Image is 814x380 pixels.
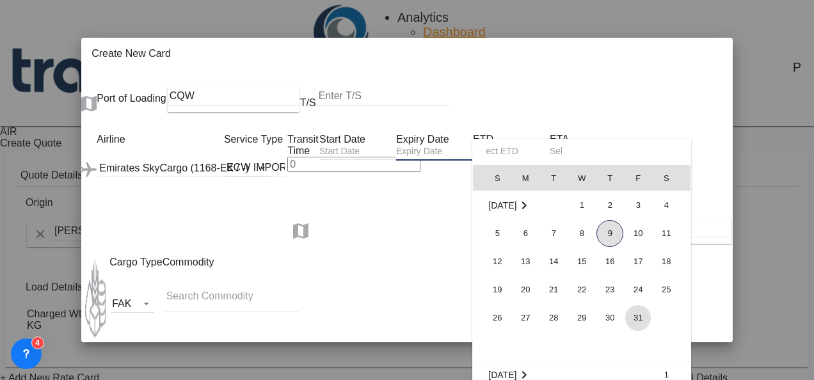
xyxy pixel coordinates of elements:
th: T [596,165,624,191]
span: [DATE] [488,370,516,380]
th: S [652,165,690,191]
span: 4 [653,193,679,218]
span: 18 [653,249,679,274]
tr: Week 3 [473,248,690,276]
span: 25 [653,277,679,303]
span: 5 [484,221,510,246]
th: W [568,165,596,191]
span: 31 [625,305,651,331]
span: 30 [597,305,623,331]
td: Thursday October 23 2025 [596,276,624,304]
td: Wednesday October 22 2025 [568,276,596,304]
td: Friday October 17 2025 [624,248,652,276]
td: Thursday October 2 2025 [596,191,624,220]
span: 26 [484,305,510,331]
td: Tuesday October 7 2025 [539,219,568,248]
span: 20 [513,277,538,303]
td: Wednesday October 1 2025 [568,191,596,220]
th: F [624,165,652,191]
th: M [511,165,539,191]
span: 24 [625,277,651,303]
tr: Week undefined [473,332,690,361]
span: 11 [653,221,679,246]
span: 7 [541,221,566,246]
th: S [473,165,511,191]
tr: Week 4 [473,276,690,304]
span: 23 [597,277,623,303]
td: Saturday October 4 2025 [652,191,690,220]
span: 16 [597,249,623,274]
span: 12 [484,249,510,274]
td: Thursday October 16 2025 [596,248,624,276]
td: Friday October 31 2025 [624,304,652,332]
td: Wednesday October 8 2025 [568,219,596,248]
span: 8 [569,221,595,246]
span: [DATE] [488,200,516,210]
tr: Week 1 [473,191,690,220]
td: October 2025 [473,191,568,220]
span: 6 [513,221,538,246]
td: Friday October 10 2025 [624,219,652,248]
td: Sunday October 26 2025 [473,304,511,332]
td: Monday October 13 2025 [511,248,539,276]
td: Monday October 20 2025 [511,276,539,304]
td: Saturday October 18 2025 [652,248,690,276]
td: Sunday October 5 2025 [473,219,511,248]
span: 22 [569,277,595,303]
span: 13 [513,249,538,274]
tr: Week 2 [473,219,690,248]
th: T [539,165,568,191]
td: Wednesday October 15 2025 [568,248,596,276]
td: Sunday October 19 2025 [473,276,511,304]
span: 19 [484,277,510,303]
span: 14 [541,249,566,274]
span: 15 [569,249,595,274]
td: Thursday October 30 2025 [596,304,624,332]
tr: Week 5 [473,304,690,332]
td: Friday October 24 2025 [624,276,652,304]
td: Monday October 27 2025 [511,304,539,332]
td: Thursday October 9 2025 [596,219,624,248]
td: Saturday October 25 2025 [652,276,690,304]
span: 9 [596,220,623,247]
td: Tuesday October 28 2025 [539,304,568,332]
td: Sunday October 12 2025 [473,248,511,276]
span: 17 [625,249,651,274]
span: 2 [597,193,623,218]
td: Tuesday October 14 2025 [539,248,568,276]
span: 29 [569,305,595,331]
td: Wednesday October 29 2025 [568,304,596,332]
span: 27 [513,305,538,331]
td: Tuesday October 21 2025 [539,276,568,304]
span: 21 [541,277,566,303]
td: Friday October 3 2025 [624,191,652,220]
span: 3 [625,193,651,218]
td: Saturday October 11 2025 [652,219,690,248]
td: Monday October 6 2025 [511,219,539,248]
span: 10 [625,221,651,246]
span: 28 [541,305,566,331]
span: 1 [569,193,595,218]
